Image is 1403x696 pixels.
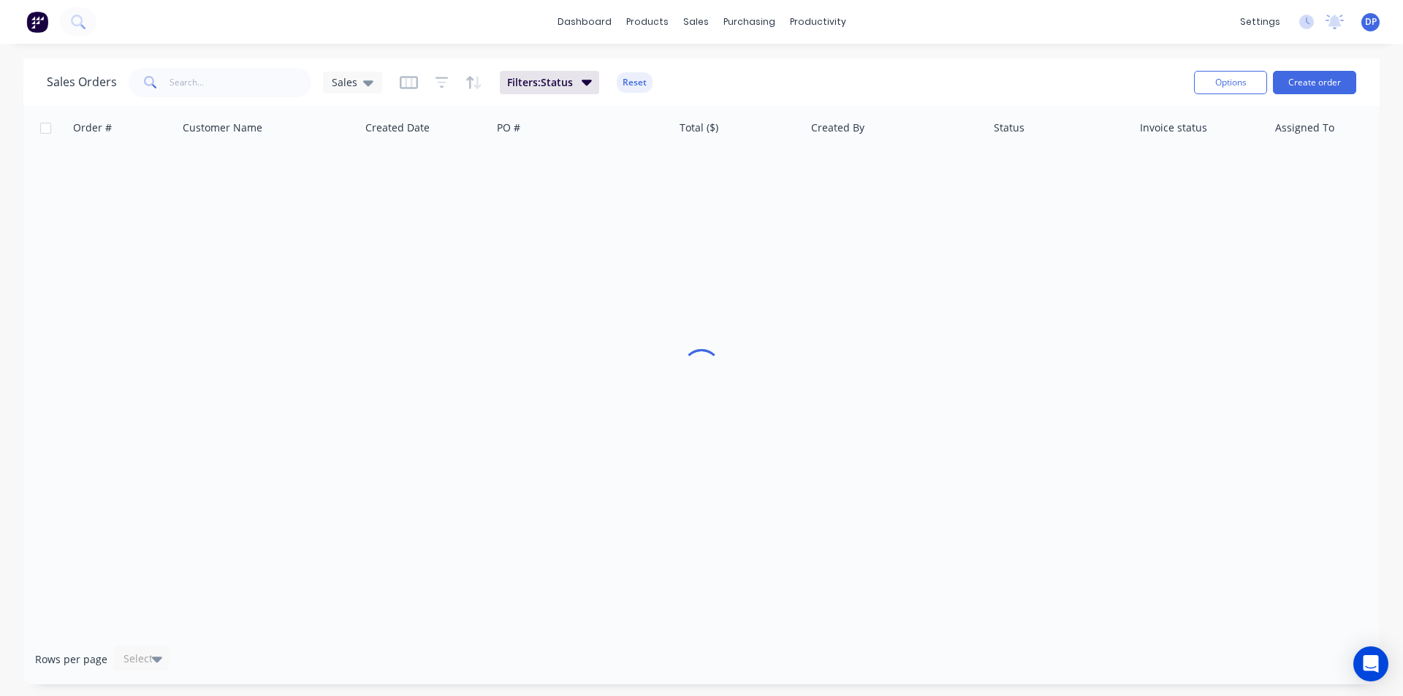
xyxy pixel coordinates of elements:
[1365,15,1377,28] span: DP
[123,651,161,666] div: Select...
[35,652,107,667] span: Rows per page
[1194,71,1267,94] button: Options
[47,75,117,89] h1: Sales Orders
[1140,121,1207,135] div: Invoice status
[497,121,520,135] div: PO #
[500,71,599,94] button: Filters:Status
[26,11,48,33] img: Factory
[550,11,619,33] a: dashboard
[994,121,1024,135] div: Status
[1273,71,1356,94] button: Create order
[617,72,653,93] button: Reset
[1353,646,1388,681] div: Open Intercom Messenger
[507,75,573,90] span: Filters: Status
[680,121,718,135] div: Total ($)
[73,121,112,135] div: Order #
[332,74,357,90] span: Sales
[811,121,864,135] div: Created By
[783,11,853,33] div: productivity
[1233,11,1288,33] div: settings
[365,121,430,135] div: Created Date
[170,68,312,97] input: Search...
[183,121,262,135] div: Customer Name
[716,11,783,33] div: purchasing
[1275,121,1334,135] div: Assigned To
[676,11,716,33] div: sales
[619,11,676,33] div: products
